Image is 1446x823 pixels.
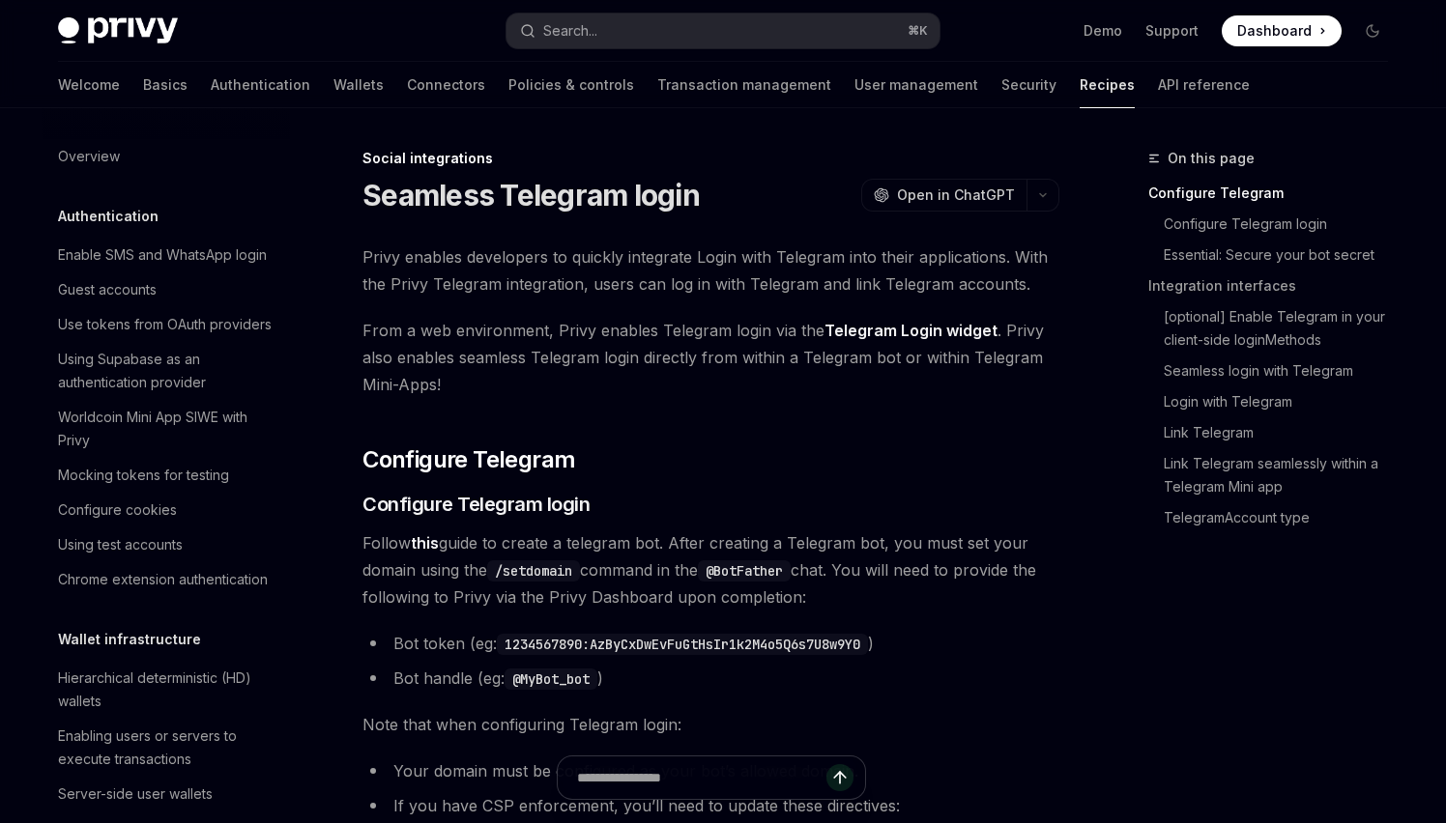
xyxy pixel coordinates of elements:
button: Send message [826,764,853,791]
a: Link Telegram seamlessly within a Telegram Mini app [1164,448,1403,502]
a: Chrome extension authentication [43,562,290,597]
div: Guest accounts [58,278,157,301]
a: Seamless login with Telegram [1164,355,1403,386]
div: Social integrations [362,149,1059,168]
a: Connectors [407,62,485,108]
code: @BotFather [698,560,791,582]
div: Worldcoin Mini App SIWE with Privy [58,406,278,452]
div: Overview [58,145,120,168]
a: User management [854,62,978,108]
span: Note that when configuring Telegram login: [362,711,1059,738]
img: dark logo [58,17,178,44]
button: Open in ChatGPT [861,179,1027,212]
span: ⌘ K [908,23,928,39]
a: Mocking tokens for testing [43,458,290,493]
li: Bot token (eg: ) [362,630,1059,657]
h5: Wallet infrastructure [58,628,201,651]
a: Use tokens from OAuth providers [43,307,290,342]
a: Wallets [333,62,384,108]
a: Enable SMS and WhatsApp login [43,238,290,272]
a: Worldcoin Mini App SIWE with Privy [43,400,290,458]
span: Privy enables developers to quickly integrate Login with Telegram into their applications. With t... [362,243,1059,298]
a: Demo [1084,21,1122,41]
div: Using test accounts [58,533,183,556]
div: Server-side user wallets [58,782,213,806]
span: On this page [1168,147,1255,170]
div: Hierarchical deterministic (HD) wallets [58,667,278,713]
h5: Authentication [58,205,159,228]
a: Enabling users or servers to execute transactions [43,719,290,777]
div: Mocking tokens for testing [58,464,229,487]
a: Recipes [1080,62,1135,108]
a: Configure Telegram [1148,178,1403,209]
a: Link Telegram [1164,417,1403,448]
a: Overview [43,139,290,174]
a: Guest accounts [43,272,290,307]
button: Toggle dark mode [1357,15,1388,46]
button: Search...⌘K [506,14,940,48]
a: Basics [143,62,188,108]
a: TelegramAccount type [1164,502,1403,533]
div: Chrome extension authentication [58,568,268,591]
a: Configure cookies [43,493,290,527]
a: Essential: Secure your bot secret [1164,240,1403,270]
a: Telegram Login widget [824,321,998,341]
span: Dashboard [1237,21,1312,41]
code: 1234567890:AzByCxDwEvFuGtHsIr1k2M4o5Q6s7U8w9Y0 [497,634,868,655]
a: this [411,533,439,553]
span: From a web environment, Privy enables Telegram login via the . Privy also enables seamless Telegr... [362,317,1059,398]
a: Integration interfaces [1148,270,1403,301]
a: Login with Telegram [1164,386,1403,417]
a: Using test accounts [43,527,290,562]
a: Policies & controls [508,62,634,108]
span: Open in ChatGPT [897,185,1015,205]
a: Using Supabase as an authentication provider [43,342,290,400]
a: [optional] Enable Telegram in your client-side loginMethods [1164,301,1403,355]
div: Use tokens from OAuth providers [58,313,272,336]
div: Enabling users or servers to execute transactions [58,724,278,771]
a: Server-side user wallets [43,777,290,811]
li: Bot handle (eg: ) [362,665,1059,692]
a: Dashboard [1222,15,1342,46]
a: Configure Telegram login [1164,209,1403,240]
a: Support [1145,21,1199,41]
a: API reference [1158,62,1250,108]
a: Authentication [211,62,310,108]
code: /setdomain [487,560,580,582]
div: Search... [543,19,597,43]
span: Configure Telegram login [362,491,590,518]
div: Configure cookies [58,498,177,522]
a: Transaction management [657,62,831,108]
a: Hierarchical deterministic (HD) wallets [43,661,290,719]
div: Using Supabase as an authentication provider [58,348,278,394]
span: Configure Telegram [362,444,575,475]
span: Follow guide to create a telegram bot. After creating a Telegram bot, you must set your domain us... [362,529,1059,610]
code: @MyBot_bot [505,668,597,690]
a: Welcome [58,62,120,108]
div: Enable SMS and WhatsApp login [58,243,267,267]
a: Security [1001,62,1056,108]
h1: Seamless Telegram login [362,178,700,213]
